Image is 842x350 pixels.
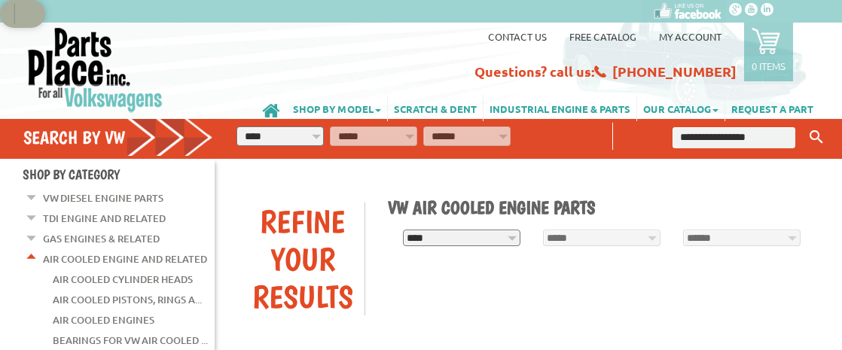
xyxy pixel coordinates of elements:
a: Air Cooled Engine and Related [43,249,207,269]
button: Keyword Search [805,125,828,150]
h1: VW Air Cooled Engine Parts [388,196,808,218]
a: SCRATCH & DENT [388,95,483,121]
a: VW Diesel Engine Parts [43,188,163,208]
h4: Shop By Category [23,166,215,182]
p: 0 items [752,59,786,72]
a: TDI Engine and Related [43,208,166,228]
a: Bearings for VW Air Cooled ... [53,330,208,350]
a: Air Cooled Cylinder Heads [53,269,193,289]
a: INDUSTRIAL ENGINE & PARTS [484,95,636,121]
img: Parts Place Inc! [26,26,164,113]
a: 0 items [744,23,793,81]
a: Gas Engines & Related [43,229,160,248]
a: Air Cooled Engines [53,310,154,330]
a: REQUEST A PART [725,95,819,121]
h4: Search by VW [23,126,213,148]
a: OUR CATALOG [637,95,725,121]
a: Contact us [488,30,547,43]
a: SHOP BY MODEL [287,95,387,121]
a: Air Cooled Pistons, Rings a... [53,290,202,309]
div: Refine Your Results [241,202,365,315]
a: Free Catalog [569,30,636,43]
a: My Account [659,30,721,43]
